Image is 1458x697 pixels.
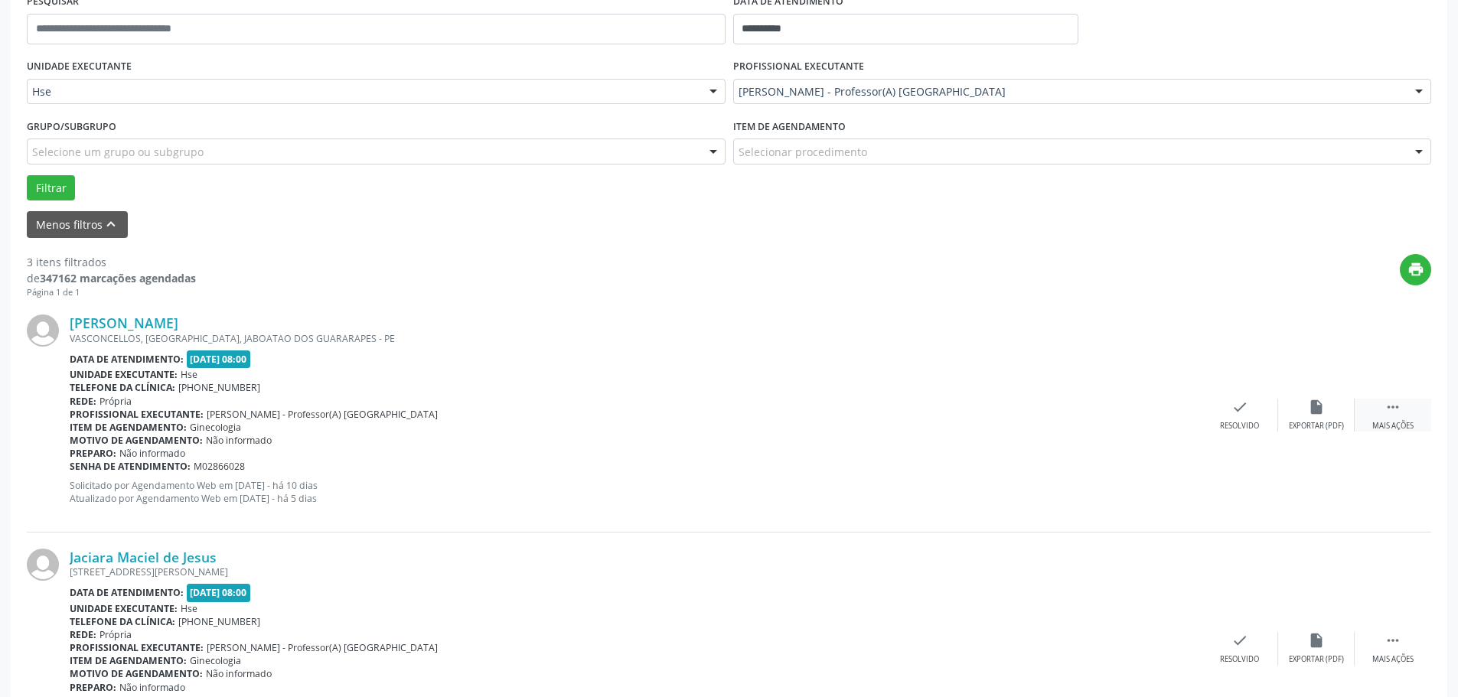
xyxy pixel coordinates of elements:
span: Hse [181,368,197,381]
i:  [1385,632,1401,649]
b: Unidade executante: [70,368,178,381]
b: Item de agendamento: [70,654,187,667]
b: Data de atendimento: [70,586,184,599]
img: img [27,314,59,347]
i: insert_drive_file [1308,399,1325,415]
span: Ginecologia [190,654,241,667]
a: Jaciara Maciel de Jesus [70,549,217,565]
span: [PERSON_NAME] - Professor(A) [GEOGRAPHIC_DATA] [207,408,438,421]
b: Motivo de agendamento: [70,667,203,680]
span: [DATE] 08:00 [187,350,251,368]
i: keyboard_arrow_up [103,216,119,233]
div: [STREET_ADDRESS][PERSON_NAME] [70,565,1202,578]
i: print [1407,261,1424,278]
div: VASCONCELLOS, [GEOGRAPHIC_DATA], JABOATAO DOS GUARARAPES - PE [70,332,1202,345]
span: Própria [99,628,132,641]
b: Unidade executante: [70,602,178,615]
strong: 347162 marcações agendadas [40,271,196,285]
b: Preparo: [70,681,116,694]
label: UNIDADE EXECUTANTE [27,55,132,79]
span: [PERSON_NAME] - Professor(A) [GEOGRAPHIC_DATA] [739,84,1401,99]
div: 3 itens filtrados [27,254,196,270]
span: Hse [181,602,197,615]
span: Não informado [119,681,185,694]
button: Filtrar [27,175,75,201]
b: Preparo: [70,447,116,460]
span: [PHONE_NUMBER] [178,615,260,628]
button: print [1400,254,1431,285]
div: Mais ações [1372,421,1414,432]
span: Não informado [206,667,272,680]
img: img [27,549,59,581]
label: PROFISSIONAL EXECUTANTE [733,55,864,79]
p: Solicitado por Agendamento Web em [DATE] - há 10 dias Atualizado por Agendamento Web em [DATE] - ... [70,479,1202,505]
b: Motivo de agendamento: [70,434,203,447]
b: Telefone da clínica: [70,381,175,394]
b: Senha de atendimento: [70,460,191,473]
span: Própria [99,395,132,408]
span: Hse [32,84,694,99]
div: Resolvido [1220,654,1259,665]
div: Exportar (PDF) [1289,654,1344,665]
b: Data de atendimento: [70,353,184,366]
b: Item de agendamento: [70,421,187,434]
div: Mais ações [1372,654,1414,665]
i: insert_drive_file [1308,632,1325,649]
div: Exportar (PDF) [1289,421,1344,432]
label: Grupo/Subgrupo [27,115,116,138]
i: check [1231,399,1248,415]
i:  [1385,399,1401,415]
span: Não informado [119,447,185,460]
span: Não informado [206,434,272,447]
b: Rede: [70,628,96,641]
div: Página 1 de 1 [27,286,196,299]
span: Selecione um grupo ou subgrupo [32,144,204,160]
span: Selecionar procedimento [739,144,867,160]
span: [PHONE_NUMBER] [178,381,260,394]
label: Item de agendamento [733,115,846,138]
b: Telefone da clínica: [70,615,175,628]
b: Profissional executante: [70,641,204,654]
a: [PERSON_NAME] [70,314,178,331]
div: de [27,270,196,286]
button: Menos filtroskeyboard_arrow_up [27,211,128,238]
div: Resolvido [1220,421,1259,432]
span: [PERSON_NAME] - Professor(A) [GEOGRAPHIC_DATA] [207,641,438,654]
b: Rede: [70,395,96,408]
i: check [1231,632,1248,649]
span: M02866028 [194,460,245,473]
b: Profissional executante: [70,408,204,421]
span: [DATE] 08:00 [187,584,251,601]
span: Ginecologia [190,421,241,434]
